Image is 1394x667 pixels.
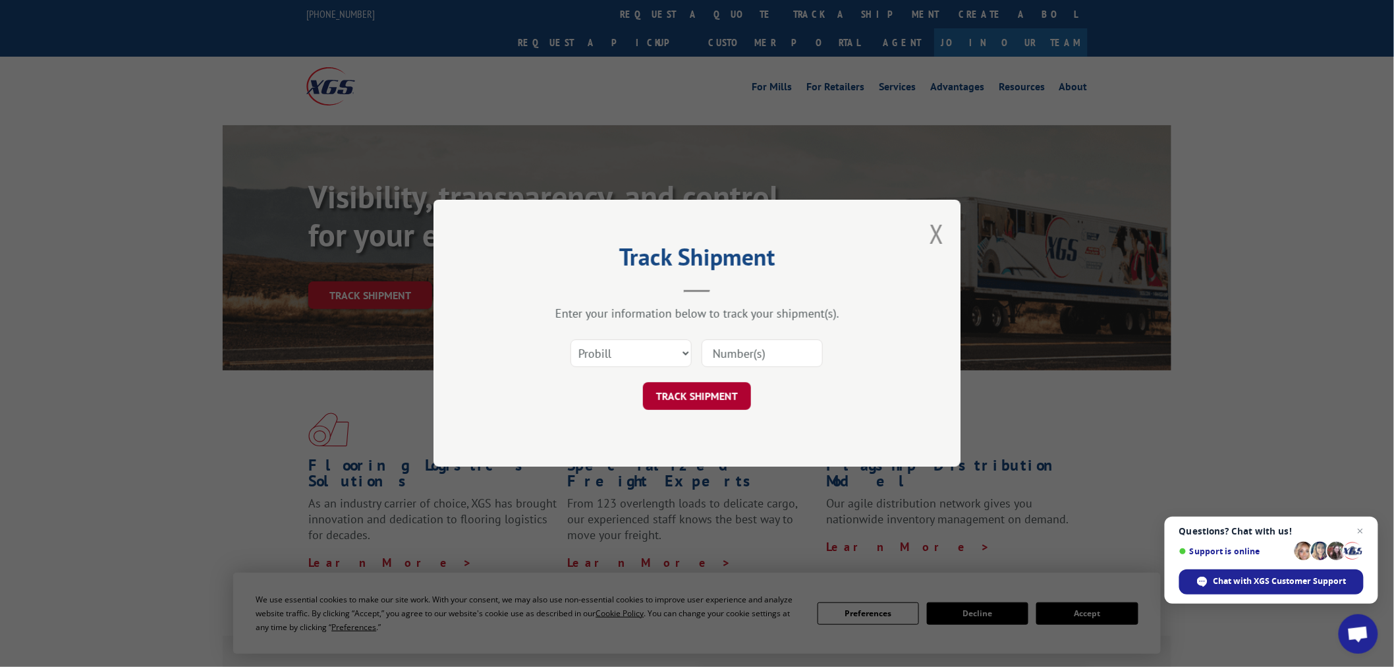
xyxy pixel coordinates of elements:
[702,340,823,368] input: Number(s)
[499,248,895,273] h2: Track Shipment
[930,216,944,251] button: Close modal
[1179,546,1290,556] span: Support is online
[1179,526,1364,536] span: Questions? Chat with us!
[499,306,895,322] div: Enter your information below to track your shipment(s).
[1213,575,1347,587] span: Chat with XGS Customer Support
[1352,523,1368,539] span: Close chat
[1179,569,1364,594] div: Chat with XGS Customer Support
[643,383,751,411] button: TRACK SHIPMENT
[1339,614,1378,654] div: Open chat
